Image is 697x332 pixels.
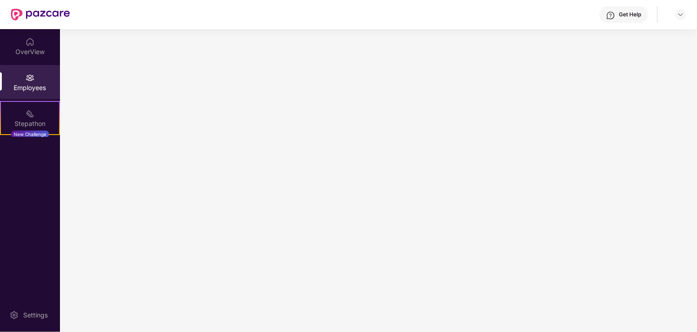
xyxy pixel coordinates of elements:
[25,37,35,46] img: svg+xml;base64,PHN2ZyBpZD0iSG9tZSIgeG1sbnM9Imh0dHA6Ly93d3cudzMub3JnLzIwMDAvc3ZnIiB3aWR0aD0iMjAiIG...
[25,109,35,118] img: svg+xml;base64,PHN2ZyB4bWxucz0iaHR0cDovL3d3dy53My5vcmcvMjAwMC9zdmciIHdpZHRoPSIyMSIgaGVpZ2h0PSIyMC...
[20,311,50,320] div: Settings
[25,73,35,82] img: svg+xml;base64,PHN2ZyBpZD0iRW1wbG95ZWVzIiB4bWxucz0iaHR0cDovL3d3dy53My5vcmcvMjAwMC9zdmciIHdpZHRoPS...
[10,311,19,320] img: svg+xml;base64,PHN2ZyBpZD0iU2V0dGluZy0yMHgyMCIgeG1sbnM9Imh0dHA6Ly93d3cudzMub3JnLzIwMDAvc3ZnIiB3aW...
[606,11,615,20] img: svg+xml;base64,PHN2ZyBpZD0iSGVscC0zMngzMiIgeG1sbnM9Imh0dHA6Ly93d3cudzMub3JnLzIwMDAvc3ZnIiB3aWR0aD...
[677,11,684,18] img: svg+xml;base64,PHN2ZyBpZD0iRHJvcGRvd24tMzJ4MzIiIHhtbG5zPSJodHRwOi8vd3d3LnczLm9yZy8yMDAwL3N2ZyIgd2...
[1,119,59,128] div: Stepathon
[619,11,641,18] div: Get Help
[11,9,70,20] img: New Pazcare Logo
[11,131,49,138] div: New Challenge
